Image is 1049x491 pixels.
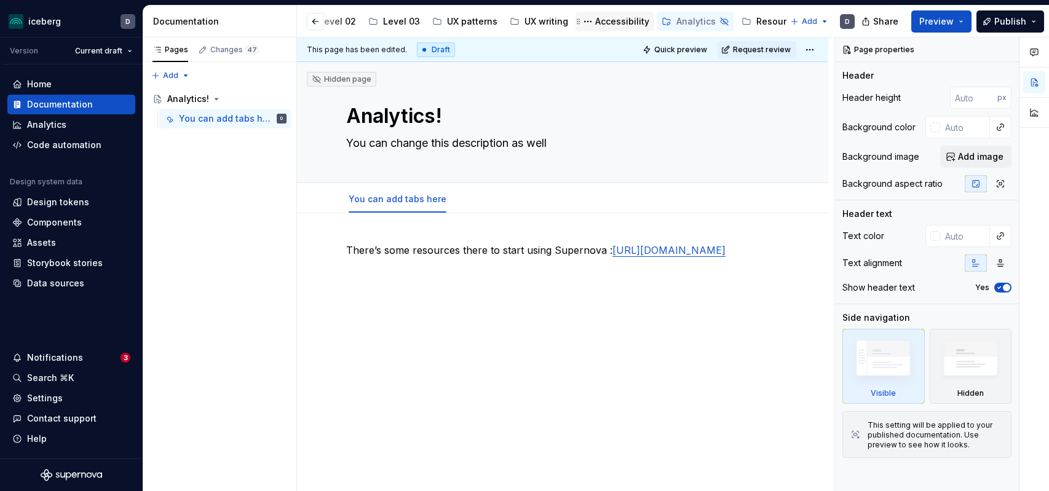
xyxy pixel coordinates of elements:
[27,372,74,384] div: Search ⌘K
[930,329,1012,404] div: Hidden
[505,12,573,31] a: UX writing
[7,233,135,253] a: Assets
[125,17,130,26] div: D
[10,46,38,56] div: Version
[312,74,371,84] div: Hidden page
[27,196,89,208] div: Design tokens
[576,12,654,31] a: Accessibility
[417,42,455,57] div: Draft
[167,93,209,105] div: Analytics!
[7,115,135,135] a: Analytics
[7,74,135,94] a: Home
[7,348,135,367] button: Notifications3
[179,112,274,125] div: You can add tabs here
[148,89,291,109] a: Analytics!
[639,41,713,58] button: Quick preview
[363,12,425,31] a: Level 03
[994,15,1026,28] span: Publish
[7,253,135,273] a: Storybook stories
[349,194,446,204] a: You can add tabs here
[7,273,135,293] a: Data sources
[344,133,777,153] textarea: You can change this description as well
[27,352,83,364] div: Notifications
[657,12,734,31] a: Analytics
[676,15,716,28] div: Analytics
[27,392,63,404] div: Settings
[842,69,874,82] div: Header
[524,15,568,28] div: UX writing
[786,13,833,30] button: Add
[595,15,649,28] div: Accessibility
[27,277,84,289] div: Data sources
[10,177,82,187] div: Design system data
[997,93,1007,103] p: px
[842,230,884,242] div: Text color
[976,10,1044,33] button: Publish
[842,257,902,269] div: Text alignment
[27,139,101,151] div: Code automation
[802,17,817,26] span: Add
[447,15,497,28] div: UX patterns
[245,45,259,55] span: 47
[950,87,997,109] input: Auto
[153,15,291,28] div: Documentation
[940,225,990,247] input: Auto
[873,15,898,28] span: Share
[842,121,916,133] div: Background color
[654,45,707,55] span: Quick preview
[612,244,726,256] a: [URL][DOMAIN_NAME]
[28,15,61,28] div: iceberg
[7,192,135,212] a: Design tokens
[121,353,130,363] span: 3
[344,101,777,131] textarea: Analytics!
[718,41,796,58] button: Request review
[975,283,989,293] label: Yes
[957,388,984,398] div: Hidden
[307,45,407,55] span: This page has been edited.
[855,10,906,33] button: Share
[346,243,779,257] p: There’s some resources there to start using Supernova :
[9,14,23,29] img: 418c6d47-6da6-4103-8b13-b5999f8989a1.png
[27,78,52,90] div: Home
[842,151,919,163] div: Background image
[940,146,1011,168] button: Add image
[7,135,135,155] a: Code automation
[7,429,135,449] button: Help
[148,89,291,128] div: Page tree
[41,469,102,481] svg: Supernova Logo
[159,109,291,128] a: You can add tabs hereD
[383,15,420,28] div: Level 03
[842,92,901,104] div: Header height
[27,119,66,131] div: Analytics
[842,329,925,404] div: Visible
[2,8,140,34] button: icebergD
[210,45,259,55] div: Changes
[75,46,122,56] span: Current draft
[940,116,990,138] input: Auto
[152,45,188,55] div: Pages
[868,420,1003,450] div: This setting will be applied to your published documentation. Use preview to see how it looks.
[7,368,135,388] button: Search ⌘K
[737,12,807,31] a: Resources
[27,433,47,445] div: Help
[427,12,502,31] a: UX patterns
[756,15,802,28] div: Resources
[27,257,103,269] div: Storybook stories
[911,10,972,33] button: Preview
[842,178,943,190] div: Background aspect ratio
[69,42,138,60] button: Current draft
[7,213,135,232] a: Components
[344,186,451,211] div: You can add tabs here
[148,67,194,84] button: Add
[7,409,135,428] button: Contact support
[842,281,915,294] div: Show header text
[7,388,135,408] a: Settings
[27,237,56,249] div: Assets
[280,112,283,125] div: D
[958,151,1003,163] span: Add image
[845,17,850,26] div: D
[27,412,97,425] div: Contact support
[27,216,82,229] div: Components
[842,208,892,220] div: Header text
